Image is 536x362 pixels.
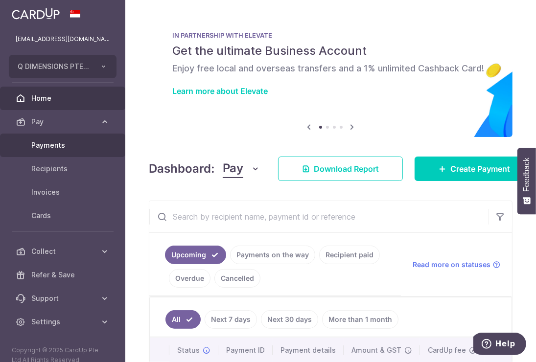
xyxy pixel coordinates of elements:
a: All [165,310,201,329]
a: Payments on the way [230,246,315,264]
span: Refer & Save [31,270,96,280]
span: CardUp fee [428,345,466,355]
button: Q DIMENSIONS PTE. LTD. [9,55,117,78]
span: Pay [31,117,96,127]
h5: Get the ultimate Business Account [172,43,489,59]
span: Status [177,345,200,355]
a: Read more on statuses [413,260,500,270]
a: Create Payment [415,157,534,181]
img: Renovation banner [149,16,513,137]
h6: Enjoy free local and overseas transfers and a 1% unlimited Cashback Card! [172,63,489,74]
span: Settings [31,317,96,327]
div: Domain: [DOMAIN_NAME] [25,25,108,33]
div: Keywords by Traffic [108,58,165,64]
p: IN PARTNERSHIP WITH ELEVATE [172,31,489,39]
p: [EMAIL_ADDRESS][DOMAIN_NAME] [16,34,110,44]
span: Download Report [314,163,379,175]
span: Recipients [31,164,96,174]
a: Next 30 days [261,310,318,329]
span: Feedback [522,158,531,192]
img: tab_keywords_by_traffic_grey.svg [97,57,105,65]
a: Recipient paid [319,246,380,264]
span: Home [31,93,96,103]
button: Feedback - Show survey [517,148,536,214]
a: Overdue [169,269,210,288]
span: Amount & GST [351,345,401,355]
span: Collect [31,247,96,256]
a: More than 1 month [322,310,398,329]
img: CardUp [12,8,60,20]
span: Q DIMENSIONS PTE. LTD. [18,62,90,71]
img: website_grey.svg [16,25,23,33]
span: Read more on statuses [413,260,490,270]
div: Domain Overview [37,58,88,64]
a: Upcoming [165,246,226,264]
iframe: Opens a widget where you can find more information [473,333,526,357]
a: Next 7 days [205,310,257,329]
span: Create Payment [450,163,510,175]
img: tab_domain_overview_orange.svg [26,57,34,65]
a: Learn more about Elevate [172,86,268,96]
span: Invoices [31,187,96,197]
span: Payments [31,140,96,150]
input: Search by recipient name, payment id or reference [149,201,489,232]
span: Support [31,294,96,303]
button: Pay [223,159,260,178]
h4: Dashboard: [149,160,215,178]
a: Download Report [278,157,403,181]
span: Pay [223,159,243,178]
a: Cancelled [214,269,260,288]
span: Cards [31,211,96,221]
